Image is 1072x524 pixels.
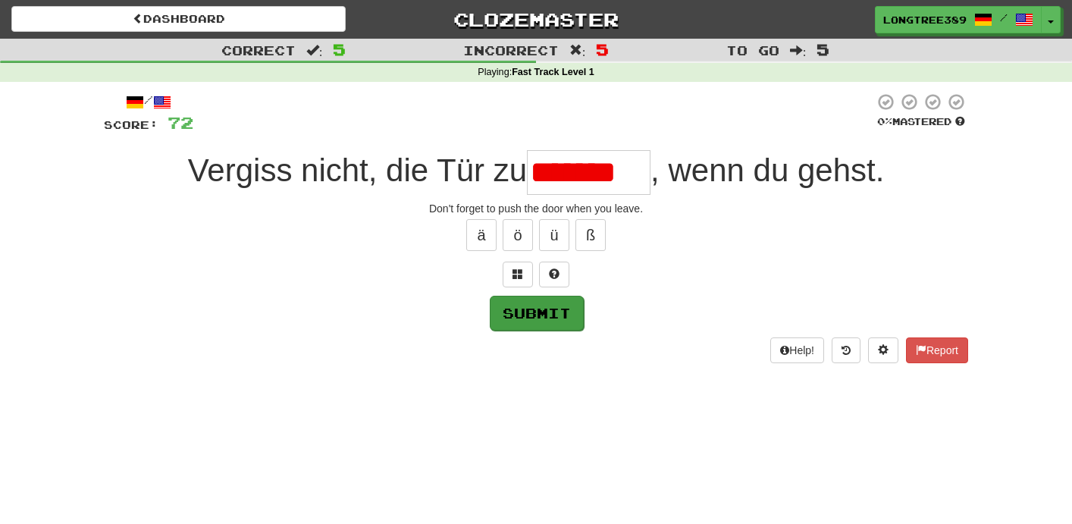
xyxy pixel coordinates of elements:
[650,152,884,188] span: , wenn du gehst.
[906,337,968,363] button: Report
[11,6,346,32] a: Dashboard
[104,93,193,111] div: /
[770,337,824,363] button: Help!
[569,44,586,57] span: :
[575,219,606,251] button: ß
[539,219,569,251] button: ü
[596,40,609,58] span: 5
[883,13,967,27] span: LongTree389
[104,118,158,131] span: Score:
[726,42,779,58] span: To go
[503,219,533,251] button: ö
[221,42,296,58] span: Correct
[463,42,559,58] span: Incorrect
[490,296,584,331] button: Submit
[503,262,533,287] button: Switch sentence to multiple choice alt+p
[877,115,892,127] span: 0 %
[790,44,807,57] span: :
[875,6,1042,33] a: LongTree389 /
[1000,12,1008,23] span: /
[104,201,968,216] div: Don't forget to push the door when you leave.
[333,40,346,58] span: 5
[466,219,497,251] button: ä
[306,44,323,57] span: :
[539,262,569,287] button: Single letter hint - you only get 1 per sentence and score half the points! alt+h
[168,113,193,132] span: 72
[832,337,860,363] button: Round history (alt+y)
[874,115,968,129] div: Mastered
[188,152,527,188] span: Vergiss nicht, die Tür zu
[817,40,829,58] span: 5
[368,6,703,33] a: Clozemaster
[512,67,594,77] strong: Fast Track Level 1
